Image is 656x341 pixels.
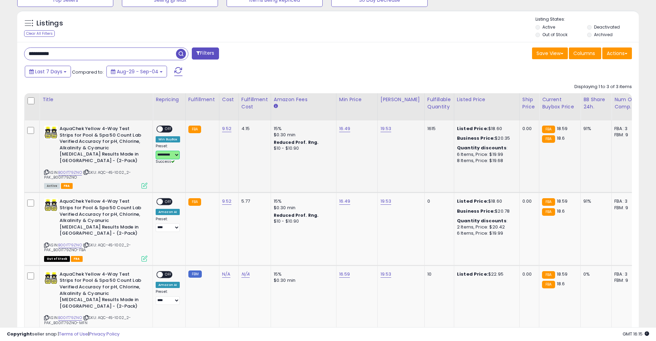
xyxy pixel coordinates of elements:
span: | SKU: AQC-45-1002_2-PAK_B00IT79ZNO [44,170,131,180]
h5: Listings [37,19,63,28]
div: Amazon Fees [274,96,333,103]
div: 5.77 [241,198,265,204]
strong: Copyright [7,331,32,337]
small: FBA [542,198,555,206]
div: FBM: 9 [614,132,637,138]
span: FBA [71,256,83,262]
div: $22.95 [457,271,514,277]
a: 16.49 [339,198,351,205]
div: [PERSON_NAME] [381,96,421,103]
a: 9.52 [222,125,232,132]
div: Repricing [156,96,183,103]
button: Filters [192,47,219,60]
a: 9.52 [222,198,232,205]
b: Quantity discounts [457,217,507,224]
div: 10 [427,271,449,277]
div: Amazon AI [156,282,180,288]
div: Win BuyBox [156,136,180,142]
label: Archived [594,32,613,38]
div: Displaying 1 to 3 of 3 items [574,84,632,90]
div: 0% [583,271,606,277]
small: FBA [542,281,555,288]
div: BB Share 24h. [583,96,608,110]
b: AquaChek Yellow 4-Way Test Strips for Pool & Spa 50 Count Lab Verified Accuracy for pH, Chlorine,... [60,126,143,166]
span: Compared to: [72,69,104,75]
span: 18.6 [557,280,565,287]
div: Fulfillable Quantity [427,96,451,110]
div: Amazon AI [156,209,180,215]
a: 19.53 [381,198,392,205]
span: 18.59 [557,125,568,132]
a: B00IT79ZNO [58,315,82,321]
small: FBA [542,271,555,279]
a: N/A [241,271,250,278]
b: Reduced Prof. Rng. [274,139,319,145]
div: ASIN: [44,198,147,260]
span: 2025-09-12 16:15 GMT [623,331,649,337]
div: : [457,218,514,224]
div: 6 Items, Price: $19.99 [457,230,514,236]
div: 1615 [427,126,449,132]
small: FBA [188,126,201,133]
button: Save View [532,47,568,59]
div: Fulfillment Cost [241,96,268,110]
a: Terms of Use [59,331,88,337]
div: seller snap | | [7,331,119,338]
span: OFF [163,271,174,277]
span: OFF [163,126,174,132]
span: All listings currently available for purchase on Amazon [44,183,60,189]
span: FBA [61,183,73,189]
div: FBA: 3 [614,198,637,204]
small: FBA [542,135,555,143]
b: Quantity discounts [457,145,507,151]
div: Clear All Filters [24,30,55,37]
a: N/A [222,271,230,278]
div: Ship Price [522,96,536,110]
div: Num of Comp. [614,96,639,110]
div: FBM: 9 [614,277,637,284]
b: Listed Price: [457,271,488,277]
b: Business Price: [457,208,495,214]
label: Out of Stock [542,32,568,38]
span: 18.59 [557,198,568,204]
span: Success [156,159,175,164]
div: FBA: 3 [614,126,637,132]
div: 0.00 [522,198,534,204]
b: Business Price: [457,135,495,141]
button: Last 7 Days [25,66,71,77]
div: 6 Items, Price: $19.99 [457,151,514,158]
div: 15% [274,271,331,277]
div: 91% [583,126,606,132]
a: 19.53 [381,271,392,278]
div: : [457,145,514,151]
span: Aug-29 - Sep-04 [117,68,158,75]
small: FBA [542,126,555,133]
span: 18.59 [557,271,568,277]
a: 19.53 [381,125,392,132]
div: 0.00 [522,271,534,277]
b: Listed Price: [457,125,488,132]
b: Reduced Prof. Rng. [274,212,319,218]
div: 15% [274,198,331,204]
div: FBA: 3 [614,271,637,277]
div: Preset: [156,289,180,305]
div: Listed Price [457,96,517,103]
a: 16.59 [339,271,350,278]
small: FBM [188,270,202,278]
a: B00IT79ZNO [58,242,82,248]
div: $20.35 [457,135,514,141]
div: $0.30 min [274,205,331,211]
div: 91% [583,198,606,204]
div: Current Buybox Price [542,96,577,110]
div: $0.30 min [274,277,331,284]
div: 0 [427,198,449,204]
div: Cost [222,96,236,103]
div: $10 - $10.90 [274,146,331,151]
span: OFF [163,199,174,205]
b: AquaChek Yellow 4-Way Test Strips for Pool & Spa 50 Count Lab Verified Accuracy for pH, Chlorine,... [60,198,143,238]
img: 51z7cqTIadL._SL40_.jpg [44,198,58,212]
button: Aug-29 - Sep-04 [106,66,167,77]
p: Listing States: [535,16,639,23]
small: Amazon Fees. [274,103,278,109]
button: Actions [602,47,632,59]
